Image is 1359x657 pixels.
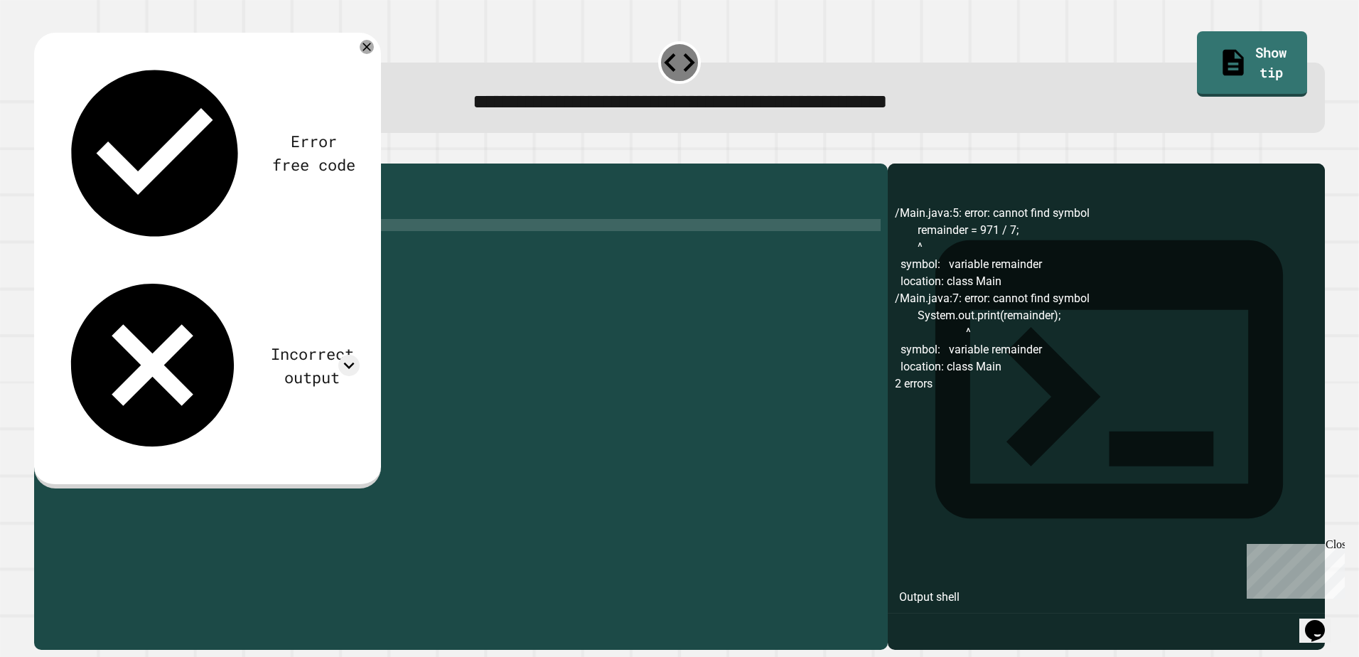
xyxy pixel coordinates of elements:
div: Chat with us now!Close [6,6,98,90]
div: Incorrect output [264,342,360,389]
div: /Main.java:5: error: cannot find symbol remainder = 971 / 7; ^ symbol: variable remainder locatio... [895,205,1318,651]
div: Error free code [269,129,360,176]
a: Show tip [1197,31,1307,97]
iframe: chat widget [1299,600,1345,643]
iframe: chat widget [1241,538,1345,599]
